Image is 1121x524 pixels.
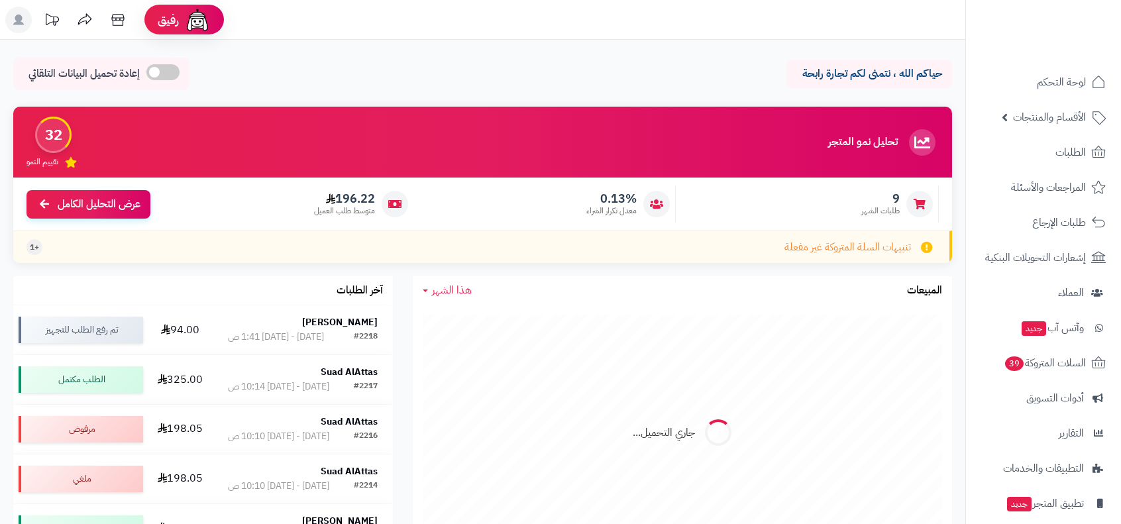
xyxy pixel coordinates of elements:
[1007,497,1032,511] span: جديد
[19,317,143,343] div: تم رفع الطلب للتجهيز
[354,430,378,443] div: #2216
[1003,459,1084,478] span: التطبيقات والخدمات
[228,430,329,443] div: [DATE] - [DATE] 10:10 ص
[354,480,378,493] div: #2214
[1032,213,1086,232] span: طلبات الإرجاع
[974,66,1113,98] a: لوحة التحكم
[19,416,143,443] div: مرفوض
[337,285,383,297] h3: آخر الطلبات
[184,7,211,33] img: ai-face.png
[633,425,695,441] div: جاري التحميل...
[35,7,68,36] a: تحديثات المنصة
[586,191,637,206] span: 0.13%
[314,191,375,206] span: 196.22
[861,205,900,217] span: طلبات الشهر
[1013,108,1086,127] span: الأقسام والمنتجات
[974,242,1113,274] a: إشعارات التحويلات البنكية
[1058,284,1084,302] span: العملاء
[1004,354,1086,372] span: السلات المتروكة
[1022,321,1046,336] span: جديد
[1031,33,1108,61] img: logo-2.png
[974,207,1113,238] a: طلبات الإرجاع
[19,466,143,492] div: ملغي
[432,282,472,298] span: هذا الشهر
[228,380,329,393] div: [DATE] - [DATE] 10:14 ص
[985,248,1086,267] span: إشعارات التحويلات البنكية
[228,331,324,344] div: [DATE] - [DATE] 1:41 ص
[1006,494,1084,513] span: تطبيق المتجر
[321,415,378,429] strong: Suad AlAttas
[828,136,898,148] h3: تحليل نمو المتجر
[148,405,213,454] td: 198.05
[1011,178,1086,197] span: المراجعات والأسئلة
[1037,73,1086,91] span: لوحة التحكم
[302,315,378,329] strong: [PERSON_NAME]
[354,380,378,393] div: #2217
[228,480,329,493] div: [DATE] - [DATE] 10:10 ص
[974,172,1113,203] a: المراجعات والأسئلة
[148,355,213,404] td: 325.00
[58,197,140,212] span: عرض التحليل الكامل
[321,464,378,478] strong: Suad AlAttas
[314,205,375,217] span: متوسط طلب العميل
[1055,143,1086,162] span: الطلبات
[974,452,1113,484] a: التطبيقات والخدمات
[974,382,1113,414] a: أدوات التسويق
[974,347,1113,379] a: السلات المتروكة39
[148,454,213,503] td: 198.05
[148,305,213,354] td: 94.00
[784,240,911,255] span: تنبيهات السلة المتروكة غير مفعلة
[27,190,150,219] a: عرض التحليل الكامل
[861,191,900,206] span: 9
[1026,389,1084,407] span: أدوات التسويق
[974,312,1113,344] a: وآتس آبجديد
[974,277,1113,309] a: العملاء
[28,66,140,81] span: إعادة تحميل البيانات التلقائي
[423,283,472,298] a: هذا الشهر
[974,136,1113,168] a: الطلبات
[354,331,378,344] div: #2218
[974,417,1113,449] a: التقارير
[907,285,942,297] h3: المبيعات
[19,366,143,393] div: الطلب مكتمل
[30,242,39,253] span: +1
[321,365,378,379] strong: Suad AlAttas
[1005,356,1024,371] span: 39
[796,66,942,81] p: حياكم الله ، نتمنى لكم تجارة رابحة
[586,205,637,217] span: معدل تكرار الشراء
[27,156,58,168] span: تقييم النمو
[1020,319,1084,337] span: وآتس آب
[1059,424,1084,443] span: التقارير
[974,488,1113,519] a: تطبيق المتجرجديد
[158,12,179,28] span: رفيق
